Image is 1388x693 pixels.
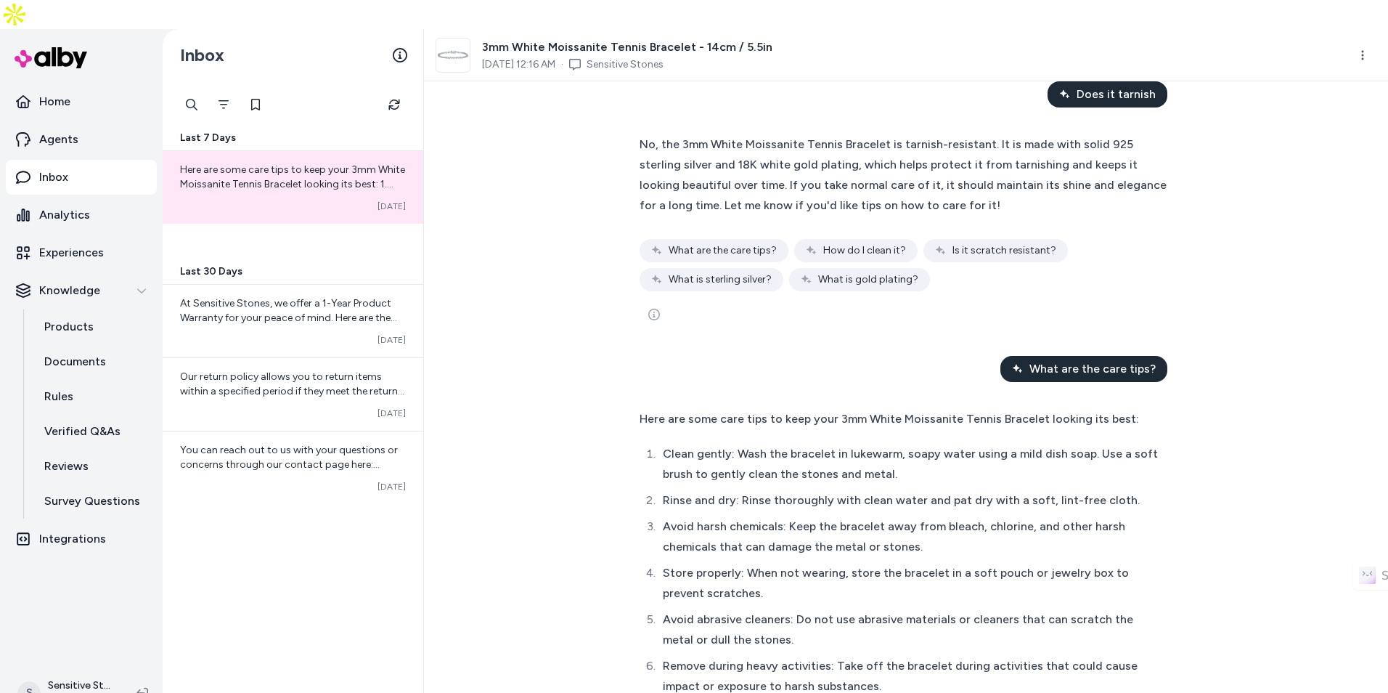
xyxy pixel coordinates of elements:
span: Last 7 Days [180,131,236,145]
p: Sensitive Stones Shopify [48,678,113,693]
a: Verified Q&As [30,414,157,449]
a: Here are some care tips to keep your 3mm White Moissanite Tennis Bracelet looking its best: 1. Cl... [163,151,423,224]
li: Clean gently: Wash the bracelet in lukewarm, soapy water using a mild dish soap. Use a soft brush... [658,444,1159,485]
p: Integrations [39,530,106,548]
a: Sensitive Stones [587,57,664,72]
a: Experiences [6,235,157,270]
a: Our return policy allows you to return items within a specified period if they meet the return co... [163,357,423,431]
a: Analytics [6,198,157,232]
span: [DATE] [377,200,406,212]
button: Knowledge [6,273,157,308]
span: Our return policy allows you to return items within a specified period if they meet the return co... [180,370,404,470]
a: Inbox [6,160,157,195]
p: Rules [44,388,73,405]
p: Experiences [39,244,104,262]
span: 3mm White Moissanite Tennis Bracelet - 14cm / 5.5in [482,38,772,56]
p: Home [39,93,70,110]
span: What is sterling silver? [669,272,772,287]
button: See more [640,300,669,329]
span: No, the 3mm White Moissanite Tennis Bracelet is tarnish-resistant. It is made with solid 925 ster... [640,137,1167,212]
span: Last 30 Days [180,264,242,279]
a: Products [30,309,157,344]
span: How do I clean it? [823,243,906,258]
span: [DATE] [377,408,406,419]
p: Inbox [39,169,68,186]
button: Refresh [380,90,409,119]
div: Here are some care tips to keep your 3mm White Moissanite Tennis Bracelet looking its best: [640,409,1159,429]
p: Knowledge [39,282,100,299]
span: Does it tarnish [1077,86,1156,103]
a: You can reach out to us with your questions or concerns through our contact page here: [Contact P... [163,431,423,504]
li: Avoid abrasive cleaners: Do not use abrasive materials or cleaners that can scratch the metal or ... [658,609,1159,650]
span: [DATE] [377,481,406,493]
p: Analytics [39,206,90,224]
span: Here are some care tips to keep your 3mm White Moissanite Tennis Bracelet looking its best: 1. Cl... [180,163,405,466]
span: [DATE] [377,334,406,346]
span: What are the care tips? [1029,360,1156,378]
span: What are the care tips? [669,243,777,258]
p: Agents [39,131,78,148]
li: Store properly: When not wearing, store the bracelet in a soft pouch or jewelry box to prevent sc... [658,563,1159,604]
span: Is it scratch resistant? [952,243,1056,258]
button: Filter [209,90,238,119]
a: Integrations [6,522,157,556]
a: Rules [30,379,157,414]
h2: Inbox [180,44,224,66]
li: Rinse and dry: Rinse thoroughly with clean water and pat dry with a soft, lint-free cloth. [658,490,1159,511]
a: Survey Questions [30,484,157,519]
img: alby Logo [15,47,87,68]
span: What is gold plating? [818,272,918,287]
span: [DATE] 12:16 AM [482,57,555,72]
img: moissanite-tennis-bracelet-isolated-white-background.png [436,38,470,72]
a: Reviews [30,449,157,484]
p: Survey Questions [44,493,140,510]
a: Agents [6,122,157,157]
p: Documents [44,353,106,370]
p: Products [44,318,94,336]
p: Reviews [44,458,89,475]
span: At Sensitive Stones, we offer a 1-Year Product Warranty for your peace of mind. Here are the key ... [180,297,401,600]
a: Documents [30,344,157,379]
span: · [561,57,563,72]
p: Verified Q&As [44,423,121,440]
a: At Sensitive Stones, we offer a 1-Year Product Warranty for your peace of mind. Here are the key ... [163,285,423,357]
a: Home [6,84,157,119]
span: You can reach out to us with your questions or concerns through our contact page here: [Contact P... [180,444,398,529]
li: Avoid harsh chemicals: Keep the bracelet away from bleach, chlorine, and other harsh chemicals th... [658,516,1159,557]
